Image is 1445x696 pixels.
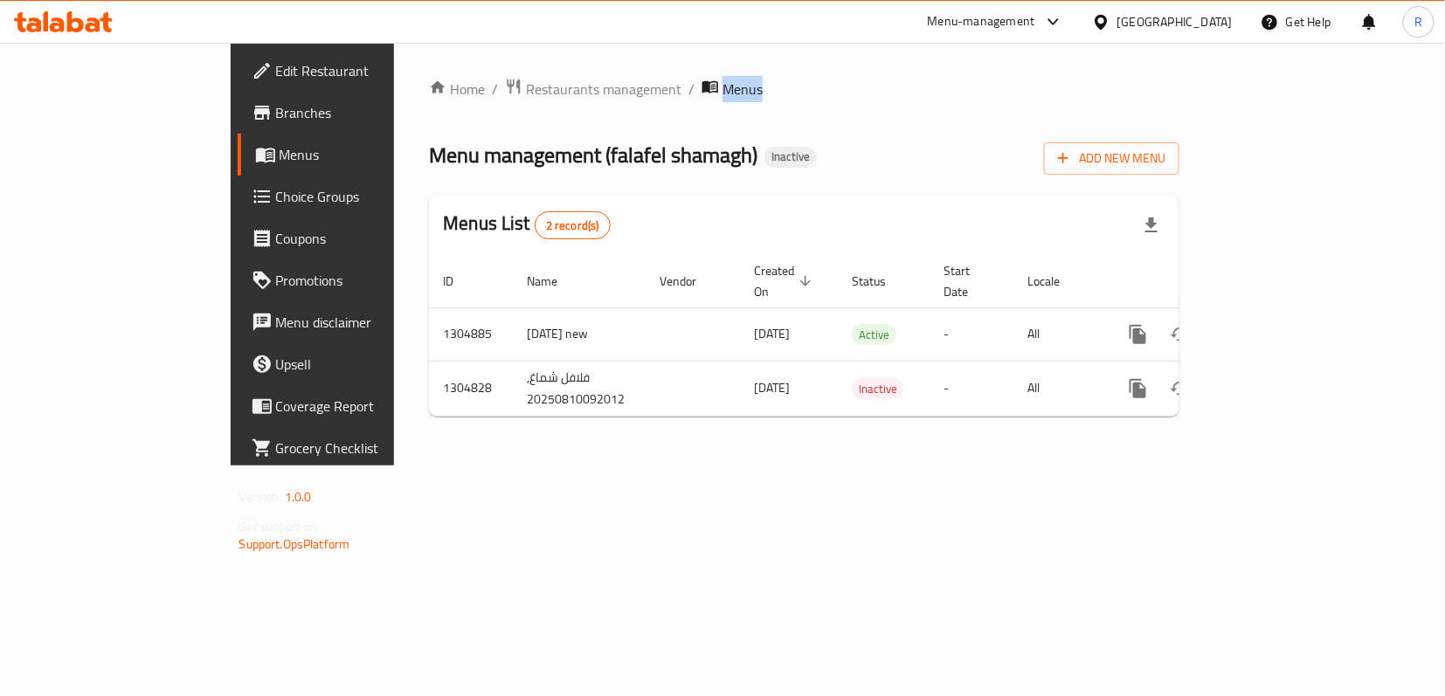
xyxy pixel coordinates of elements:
span: Status [852,271,909,292]
td: All [1013,307,1103,361]
span: Coverage Report [276,396,458,417]
button: more [1117,314,1159,355]
div: Inactive [852,378,904,399]
a: Coupons [238,217,472,259]
td: - [930,307,1013,361]
button: more [1117,368,1159,410]
nav: breadcrumb [429,78,1179,100]
span: Inactive [852,379,904,399]
button: Add New Menu [1044,142,1179,175]
span: Menu disclaimer [276,312,458,333]
li: / [688,79,695,100]
button: Change Status [1159,368,1201,410]
span: ID [443,271,476,292]
span: Created On [754,260,817,302]
a: Menus [238,134,472,176]
span: Choice Groups [276,186,458,207]
div: Export file [1130,204,1172,246]
a: Edit Restaurant [238,50,472,92]
td: - [930,361,1013,416]
span: Inactive [764,149,817,164]
span: Restaurants management [526,79,681,100]
div: Menu-management [928,11,1035,32]
span: Grocery Checklist [276,438,458,458]
td: All [1013,361,1103,416]
a: Coverage Report [238,385,472,427]
span: 2 record(s) [536,217,610,234]
span: Menus [280,144,458,165]
span: Vendor [660,271,719,292]
span: Branches [276,102,458,123]
span: Promotions [276,270,458,291]
span: [DATE] [754,376,790,399]
span: Name [527,271,580,292]
span: Menus [722,79,763,100]
th: Actions [1103,255,1299,308]
span: Menu management ( falafel shamagh ) [429,135,757,175]
span: 1.0.0 [285,486,312,508]
div: Active [852,324,896,345]
td: [DATE] new [513,307,646,361]
span: Locale [1027,271,1082,292]
span: Get support on: [239,515,320,538]
a: Grocery Checklist [238,427,472,469]
a: Restaurants management [505,78,681,100]
td: فلافل شماغ, 20250810092012 [513,361,646,416]
a: Support.OpsPlatform [239,533,350,555]
span: [DATE] [754,322,790,345]
span: Active [852,325,896,345]
a: Choice Groups [238,176,472,217]
table: enhanced table [429,255,1299,417]
a: Upsell [238,343,472,385]
a: Promotions [238,259,472,301]
span: R [1414,12,1422,31]
button: Change Status [1159,314,1201,355]
span: Coupons [276,228,458,249]
a: Branches [238,92,472,134]
span: Add New Menu [1058,148,1165,169]
div: Total records count [535,211,611,239]
div: [GEOGRAPHIC_DATA] [1117,12,1233,31]
a: Menu disclaimer [238,301,472,343]
h2: Menus List [443,210,610,239]
div: Inactive [764,147,817,168]
span: Edit Restaurant [276,60,458,81]
span: Start Date [944,260,992,302]
li: / [492,79,498,100]
span: Version: [239,486,282,508]
span: Upsell [276,354,458,375]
